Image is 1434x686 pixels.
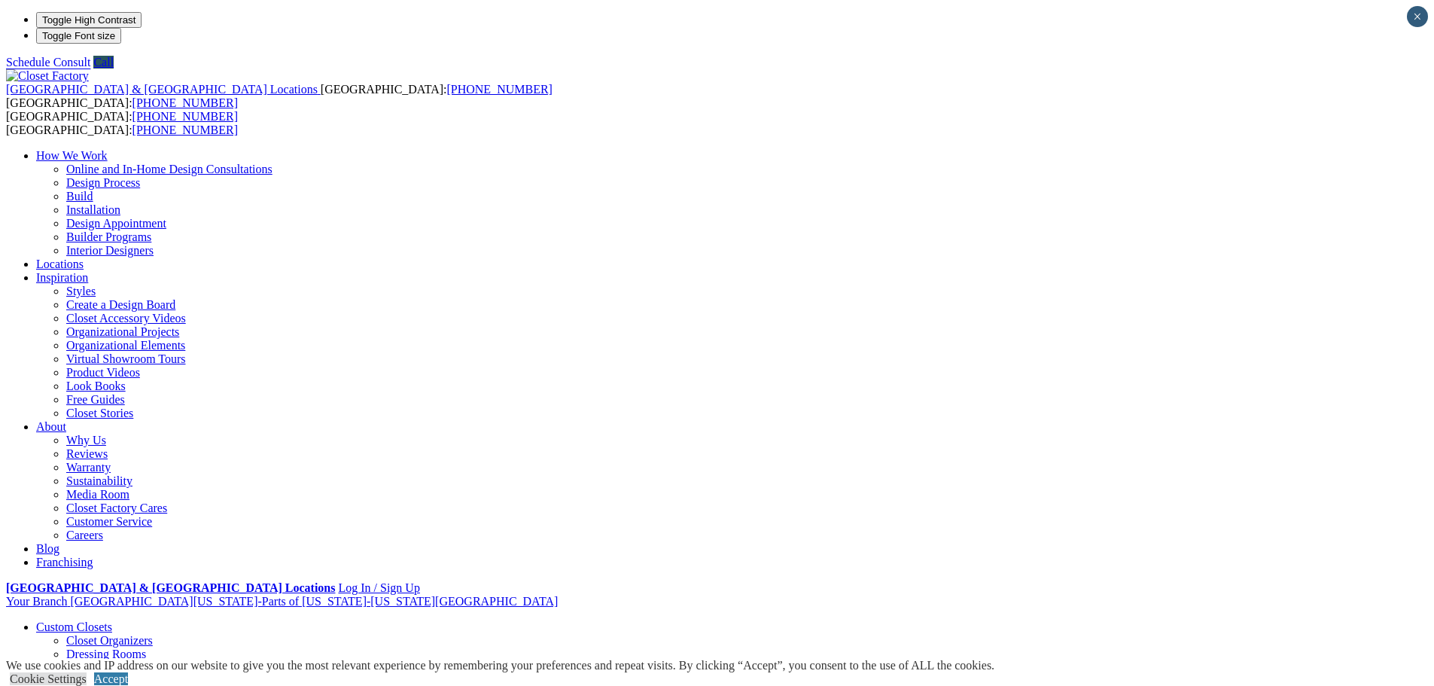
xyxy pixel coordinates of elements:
[66,488,129,501] a: Media Room
[338,581,419,594] a: Log In / Sign Up
[6,56,90,69] a: Schedule Consult
[6,581,335,594] a: [GEOGRAPHIC_DATA] & [GEOGRAPHIC_DATA] Locations
[36,271,88,284] a: Inspiration
[66,230,151,243] a: Builder Programs
[6,659,994,672] div: We use cookies and IP address on our website to give you the most relevant experience by remember...
[10,672,87,685] a: Cookie Settings
[66,502,167,514] a: Closet Factory Cares
[132,123,238,136] a: [PHONE_NUMBER]
[6,83,553,109] span: [GEOGRAPHIC_DATA]: [GEOGRAPHIC_DATA]:
[66,285,96,297] a: Styles
[1407,6,1428,27] button: Close
[66,352,186,365] a: Virtual Showroom Tours
[66,339,185,352] a: Organizational Elements
[66,648,146,660] a: Dressing Rooms
[66,393,125,406] a: Free Guides
[66,325,179,338] a: Organizational Projects
[36,620,112,633] a: Custom Closets
[66,298,175,311] a: Create a Design Board
[6,83,318,96] span: [GEOGRAPHIC_DATA] & [GEOGRAPHIC_DATA] Locations
[6,595,558,608] a: Your Branch [GEOGRAPHIC_DATA][US_STATE]-Parts of [US_STATE]-[US_STATE][GEOGRAPHIC_DATA]
[42,14,135,26] span: Toggle High Contrast
[66,461,111,474] a: Warranty
[36,556,93,569] a: Franchising
[132,96,238,109] a: [PHONE_NUMBER]
[66,634,153,647] a: Closet Organizers
[6,595,67,608] span: Your Branch
[70,595,558,608] span: [GEOGRAPHIC_DATA][US_STATE]-Parts of [US_STATE]-[US_STATE][GEOGRAPHIC_DATA]
[66,474,132,487] a: Sustainability
[36,258,84,270] a: Locations
[446,83,552,96] a: [PHONE_NUMBER]
[66,447,108,460] a: Reviews
[93,56,114,69] a: Call
[6,83,321,96] a: [GEOGRAPHIC_DATA] & [GEOGRAPHIC_DATA] Locations
[132,110,238,123] a: [PHONE_NUMBER]
[66,244,154,257] a: Interior Designers
[66,407,133,419] a: Closet Stories
[36,12,142,28] button: Toggle High Contrast
[66,217,166,230] a: Design Appointment
[66,434,106,447] a: Why Us
[66,529,103,541] a: Careers
[36,420,66,433] a: About
[66,366,140,379] a: Product Videos
[6,69,89,83] img: Closet Factory
[36,28,121,44] button: Toggle Font size
[36,149,108,162] a: How We Work
[94,672,128,685] a: Accept
[66,515,152,528] a: Customer Service
[66,163,272,175] a: Online and In-Home Design Consultations
[36,542,59,555] a: Blog
[66,312,186,325] a: Closet Accessory Videos
[42,30,115,41] span: Toggle Font size
[66,190,93,203] a: Build
[66,176,140,189] a: Design Process
[66,203,120,216] a: Installation
[66,380,126,392] a: Look Books
[6,110,238,136] span: [GEOGRAPHIC_DATA]: [GEOGRAPHIC_DATA]:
